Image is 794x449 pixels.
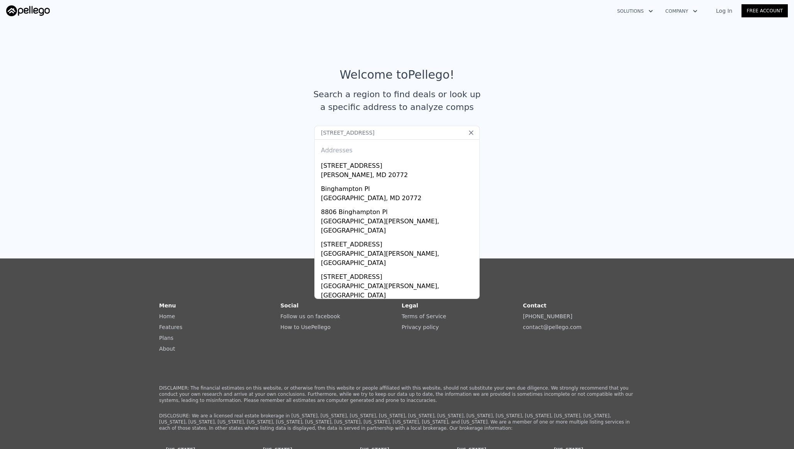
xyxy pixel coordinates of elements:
[159,313,175,319] a: Home
[159,346,175,352] a: About
[741,4,788,17] a: Free Account
[321,204,476,217] div: 8806 Binghampton Pl
[321,269,476,282] div: [STREET_ADDRESS]
[321,249,476,269] div: [GEOGRAPHIC_DATA][PERSON_NAME], [GEOGRAPHIC_DATA]
[159,413,635,431] p: DISCLOSURE: We are a licensed real estate brokerage in [US_STATE], [US_STATE], [US_STATE], [US_ST...
[321,181,476,194] div: Binghampton Pl
[159,302,176,309] strong: Menu
[321,194,476,204] div: [GEOGRAPHIC_DATA], MD 20772
[321,217,476,237] div: [GEOGRAPHIC_DATA][PERSON_NAME], [GEOGRAPHIC_DATA]
[318,140,476,158] div: Addresses
[6,5,50,16] img: Pellego
[159,335,173,341] a: Plans
[280,324,331,330] a: How to UsePellego
[523,313,572,319] a: [PHONE_NUMBER]
[523,324,582,330] a: contact@pellego.com
[321,237,476,249] div: [STREET_ADDRESS]
[280,313,340,319] a: Follow us on facebook
[611,4,659,18] button: Solutions
[402,324,439,330] a: Privacy policy
[402,313,446,319] a: Terms of Service
[321,170,476,181] div: [PERSON_NAME], MD 20772
[707,7,741,15] a: Log In
[659,4,704,18] button: Company
[280,302,299,309] strong: Social
[340,68,455,82] div: Welcome to Pellego !
[314,126,480,140] input: Search an address or region...
[402,302,418,309] strong: Legal
[310,88,484,113] div: Search a region to find deals or look up a specific address to analyze comps
[321,158,476,170] div: [STREET_ADDRESS]
[159,385,635,403] p: DISCLAIMER: The financial estimates on this website, or otherwise from this website or people aff...
[321,282,476,302] div: [GEOGRAPHIC_DATA][PERSON_NAME], [GEOGRAPHIC_DATA]
[159,324,182,330] a: Features
[523,302,546,309] strong: Contact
